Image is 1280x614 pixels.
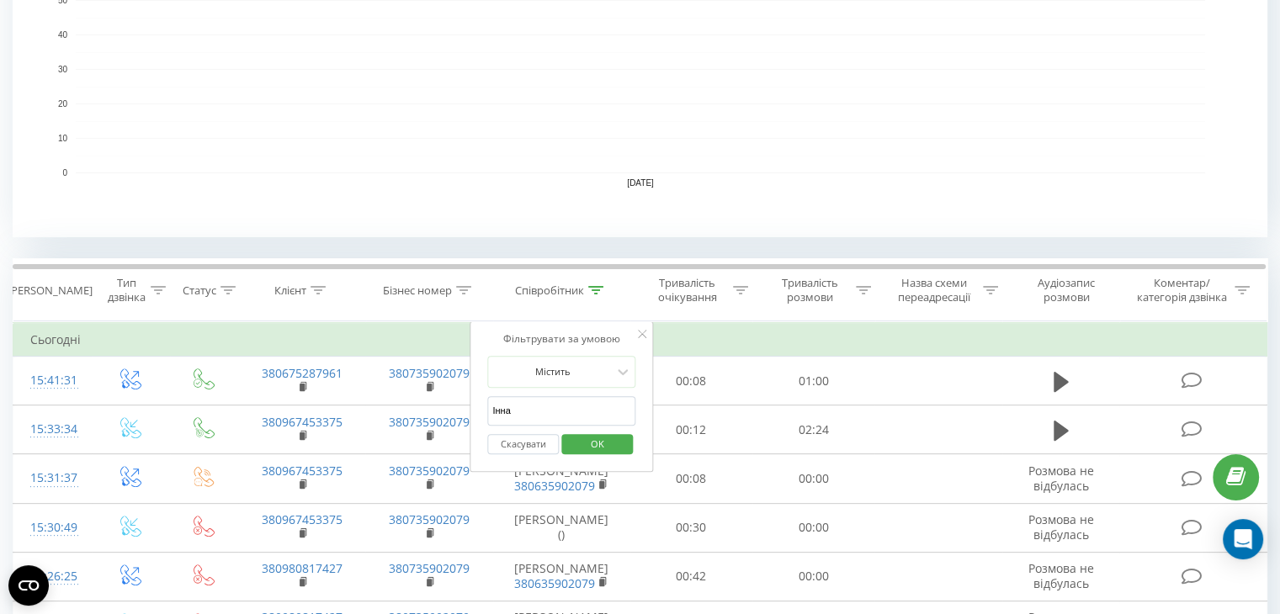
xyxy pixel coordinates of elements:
[767,276,852,304] div: Тривалість розмови
[30,413,75,446] div: 15:33:34
[1028,560,1094,591] span: Розмова не відбулась
[106,276,146,304] div: Тип дзвінка
[515,283,584,298] div: Співробітник
[389,560,470,576] a: 380735902079
[574,431,621,457] span: OK
[13,323,1267,357] td: Сьогодні
[752,454,874,503] td: 00:00
[389,414,470,430] a: 380735902079
[1028,511,1094,543] span: Розмова не відбулась
[30,364,75,397] div: 15:41:31
[1017,276,1116,304] div: Аудіозапис розмови
[1028,463,1094,494] span: Розмова не відбулась
[514,478,595,494] a: 380635902079
[561,434,633,455] button: OK
[62,168,67,177] text: 0
[30,462,75,495] div: 15:31:37
[30,560,75,593] div: 15:26:25
[389,511,470,527] a: 380735902079
[58,65,68,74] text: 30
[274,283,306,298] div: Клієнт
[627,178,654,188] text: [DATE]
[752,552,874,601] td: 00:00
[183,283,216,298] div: Статус
[487,434,559,455] button: Скасувати
[262,414,343,430] a: 380967453375
[58,134,68,143] text: 10
[493,503,630,552] td: [PERSON_NAME] ()
[630,503,752,552] td: 00:30
[487,331,635,347] div: Фільтрувати за умовою
[630,357,752,405] td: 00:08
[630,552,752,601] td: 00:42
[752,503,874,552] td: 00:00
[1132,276,1230,304] div: Коментар/категорія дзвінка
[262,365,343,381] a: 380675287961
[262,463,343,479] a: 380967453375
[30,511,75,544] div: 15:30:49
[493,454,630,503] td: [PERSON_NAME]
[389,463,470,479] a: 380735902079
[8,283,93,298] div: [PERSON_NAME]
[262,560,343,576] a: 380980817427
[630,405,752,454] td: 00:12
[752,405,874,454] td: 02:24
[645,276,730,304] div: Тривалість очікування
[8,565,49,606] button: Open CMP widget
[389,365,470,381] a: 380735902079
[630,454,752,503] td: 00:08
[58,99,68,109] text: 20
[752,357,874,405] td: 01:00
[58,30,68,40] text: 40
[514,575,595,591] a: 380635902079
[383,283,452,298] div: Бізнес номер
[493,552,630,601] td: [PERSON_NAME]
[1223,519,1263,559] div: Open Intercom Messenger
[487,396,635,426] input: Введіть значення
[890,276,979,304] div: Назва схеми переадресації
[262,511,343,527] a: 380967453375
